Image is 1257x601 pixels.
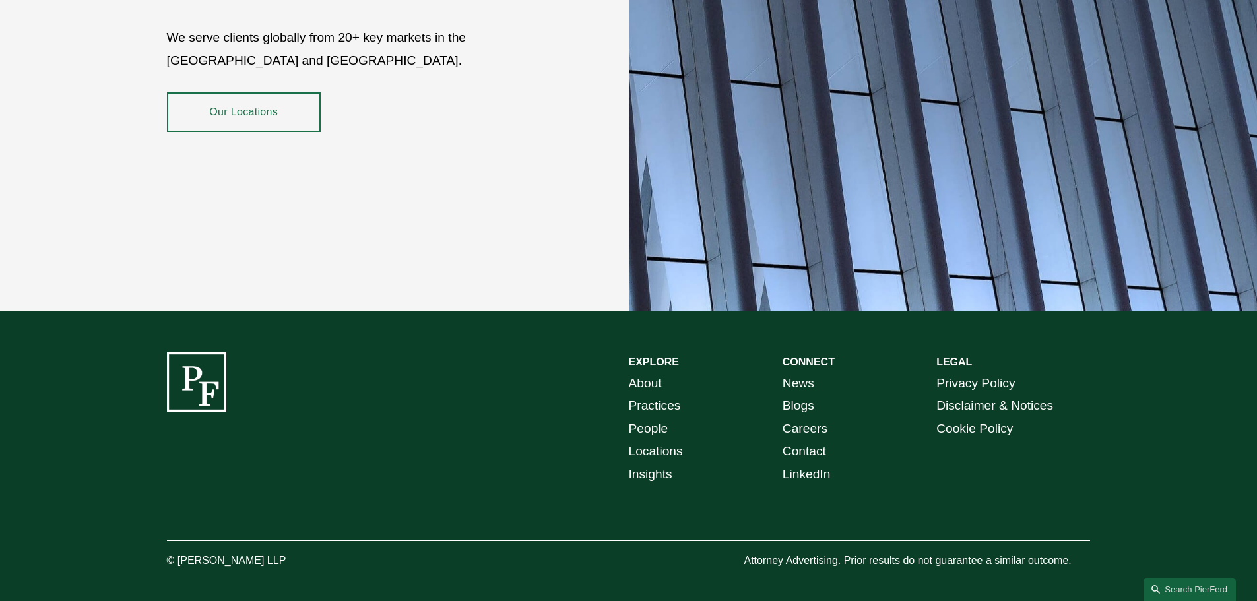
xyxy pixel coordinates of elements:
p: We serve clients globally from 20+ key markets in the [GEOGRAPHIC_DATA] and [GEOGRAPHIC_DATA]. [167,26,552,72]
p: © [PERSON_NAME] LLP [167,552,360,571]
strong: EXPLORE [629,356,679,367]
a: About [629,372,662,395]
a: Locations [629,440,683,463]
p: Attorney Advertising. Prior results do not guarantee a similar outcome. [744,552,1090,571]
a: Blogs [783,395,814,418]
a: Disclaimer & Notices [936,395,1053,418]
a: Search this site [1144,578,1236,601]
a: Cookie Policy [936,418,1013,441]
a: Contact [783,440,826,463]
a: News [783,372,814,395]
strong: CONNECT [783,356,835,367]
strong: LEGAL [936,356,972,367]
a: Practices [629,395,681,418]
a: LinkedIn [783,463,831,486]
a: Privacy Policy [936,372,1015,395]
a: Careers [783,418,827,441]
a: Insights [629,463,672,486]
a: People [629,418,668,441]
a: Our Locations [167,92,321,132]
